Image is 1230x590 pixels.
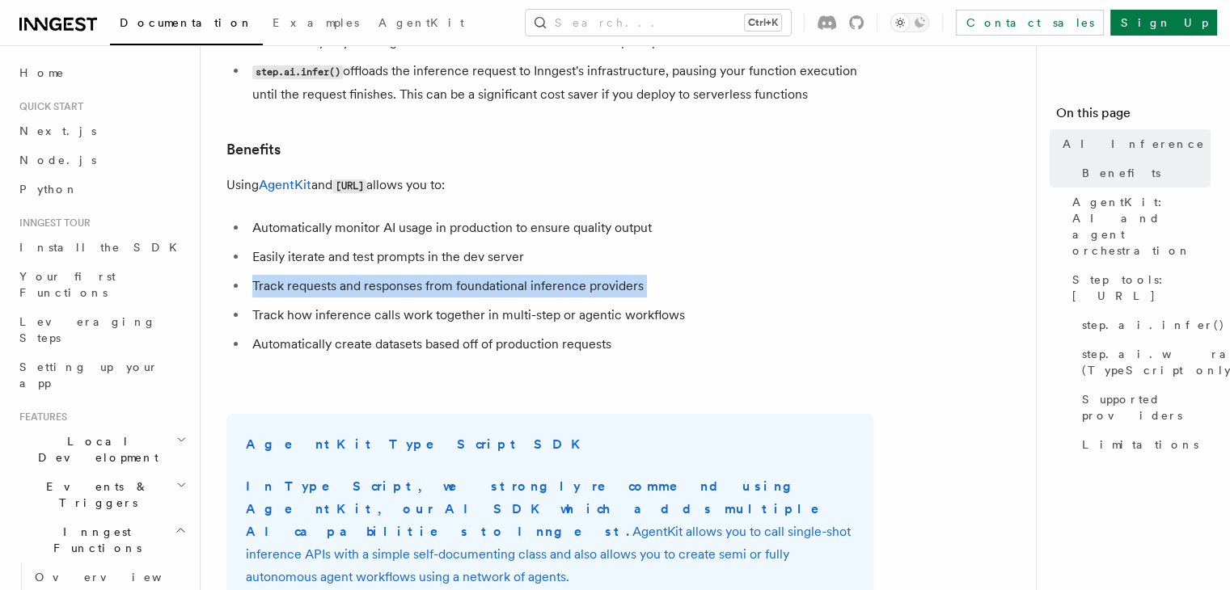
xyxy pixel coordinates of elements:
[263,5,369,44] a: Examples
[13,472,190,517] button: Events & Triggers
[13,217,91,230] span: Inngest tour
[890,13,929,32] button: Toggle dark mode
[13,116,190,145] a: Next.js
[13,100,83,113] span: Quick start
[13,175,190,204] a: Python
[259,177,311,192] a: AgentKit
[19,183,78,196] span: Python
[1082,317,1225,333] span: step.ai.infer()
[13,433,176,466] span: Local Development
[247,246,873,268] li: Easily iterate and test prompts in the dev server
[35,571,201,584] span: Overview
[120,16,253,29] span: Documentation
[526,10,791,36] button: Search...Ctrl+K
[19,65,65,81] span: Home
[252,65,343,79] code: step.ai.infer()
[1056,129,1211,158] a: AI Inference
[1076,430,1211,459] a: Limitations
[226,138,281,161] a: Benefits
[247,60,873,106] li: offloads the inference request to Inngest's infrastructure, pausing your function execution until...
[1072,194,1211,259] span: AgentKit: AI and agent orchestration
[226,174,873,197] p: Using and allows you to:
[1076,310,1211,339] a: step.ai.infer()
[1063,136,1205,152] span: AI Inference
[13,233,190,262] a: Install the SDK
[246,436,590,452] strong: AgentKit TypeScript SDK
[956,10,1104,36] a: Contact sales
[1072,272,1211,304] span: Step tools: [URL]
[19,154,96,166] span: Node.js
[1082,391,1211,424] span: Supported providers
[19,270,116,299] span: Your first Functions
[13,352,190,398] a: Setting up your app
[745,15,781,31] kbd: Ctrl+K
[378,16,464,29] span: AgentKit
[13,517,190,563] button: Inngest Functions
[13,262,190,307] a: Your first Functions
[1076,385,1211,430] a: Supported providers
[13,307,190,352] a: Leveraging Steps
[13,478,176,511] span: Events & Triggers
[1056,103,1211,129] h4: On this page
[19,241,187,254] span: Install the SDK
[247,333,873,356] li: Automatically create datasets based off of production requests
[246,478,842,539] strong: In TypeScript, we strongly recommend using AgentKit, our AI SDK which adds multiple AI capabiliti...
[332,179,366,193] code: [URL]
[247,217,873,239] li: Automatically monitor AI usage in production to ensure quality output
[1076,339,1211,385] a: step.ai.wrap() (TypeScript only)
[1066,188,1211,265] a: AgentKit: AI and agent orchestration
[1110,10,1217,36] a: Sign Up
[19,360,159,390] span: Setting up your app
[13,145,190,175] a: Node.js
[110,5,263,45] a: Documentation
[19,315,156,344] span: Leveraging Steps
[1076,158,1211,188] a: Benefits
[1082,165,1160,181] span: Benefits
[19,124,96,137] span: Next.js
[247,304,873,327] li: Track how inference calls work together in multi-step or agentic workflows
[273,16,359,29] span: Examples
[369,5,474,44] a: AgentKit
[1082,436,1198,453] span: Limitations
[13,427,190,472] button: Local Development
[1066,265,1211,310] a: Step tools: [URL]
[246,475,854,588] p: AgentKit allows you to call single-shot inference APIs with a simple self-documenting class and a...
[13,411,67,424] span: Features
[247,275,873,297] li: Track requests and responses from foundational inference providers
[13,524,175,556] span: Inngest Functions
[13,58,190,87] a: Home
